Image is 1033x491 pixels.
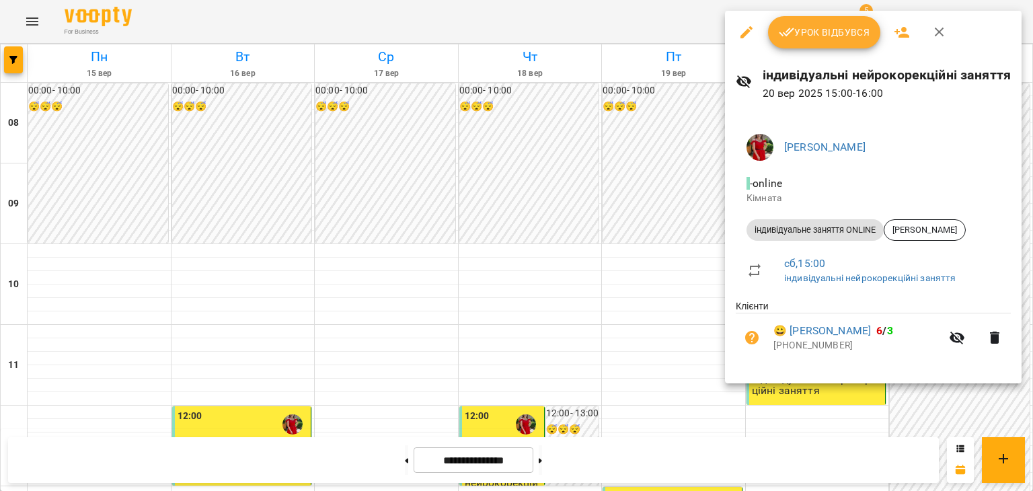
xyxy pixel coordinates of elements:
span: Урок відбувся [779,24,870,40]
a: 😀 [PERSON_NAME] [773,323,871,339]
p: Кімната [747,192,1000,205]
div: [PERSON_NAME] [884,219,966,241]
span: 3 [887,324,893,337]
h6: індивідуальні нейрокорекційні заняття [763,65,1011,85]
button: Урок відбувся [768,16,881,48]
a: [PERSON_NAME] [784,141,866,153]
span: індивідуальне заняття ONLINE [747,224,884,236]
button: Візит ще не сплачено. Додати оплату? [736,322,768,354]
a: сб , 15:00 [784,257,825,270]
p: [PHONE_NUMBER] [773,339,941,352]
span: [PERSON_NAME] [884,224,965,236]
img: 231207409d8b35f44da8599795c797be.jpg [747,134,773,161]
b: / [876,324,892,337]
span: 6 [876,324,882,337]
a: індивідуальні нейрокорекційні заняття [784,272,956,283]
span: - online [747,177,785,190]
p: 20 вер 2025 15:00 - 16:00 [763,85,1011,102]
ul: Клієнти [736,299,1011,367]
